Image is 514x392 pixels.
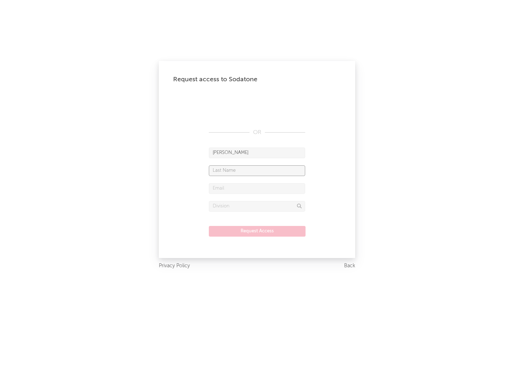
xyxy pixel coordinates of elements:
div: OR [209,128,305,137]
a: Back [344,262,355,270]
button: Request Access [209,226,306,237]
input: Division [209,201,305,212]
input: Last Name [209,165,305,176]
input: Email [209,183,305,194]
input: First Name [209,148,305,158]
a: Privacy Policy [159,262,190,270]
div: Request access to Sodatone [173,75,341,84]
